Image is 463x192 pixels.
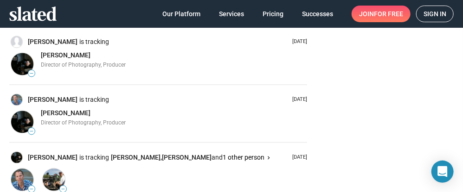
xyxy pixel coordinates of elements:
[255,6,291,22] a: Pricing
[79,95,111,104] span: is tracking
[60,186,66,192] span: —
[43,168,65,191] img: Marcos Efron
[302,6,333,22] span: Successes
[79,153,111,162] span: is tracking
[11,168,33,191] img: Wade Gasque
[295,6,341,22] a: Successes
[155,6,208,22] a: Our Platform
[41,109,90,118] a: [PERSON_NAME]
[79,37,111,46] span: is tracking
[41,62,126,68] span: Director of Photography, Producer
[111,154,162,161] span: [PERSON_NAME],
[289,154,307,161] p: [DATE]
[162,6,200,22] span: Our Platform
[28,153,79,162] a: [PERSON_NAME]
[374,6,403,22] span: for free
[28,37,79,46] a: [PERSON_NAME]
[263,6,283,22] span: Pricing
[41,109,90,117] span: [PERSON_NAME]
[28,129,35,134] span: —
[212,154,223,161] span: and
[289,96,307,103] p: [DATE]
[41,51,90,59] span: [PERSON_NAME]
[212,6,251,22] a: Services
[11,53,33,75] img: Lila Javan
[11,94,22,105] img: Wade Gasque
[424,6,446,22] span: Sign in
[219,6,244,22] span: Services
[41,51,90,60] a: [PERSON_NAME]
[11,152,22,163] img: Lila Javan
[352,6,411,22] a: Joinfor free
[28,186,35,192] span: —
[41,119,126,126] span: Director of Photography, Producer
[162,154,212,161] span: [PERSON_NAME]
[28,71,35,76] span: —
[289,38,307,45] p: [DATE]
[162,153,212,162] a: [PERSON_NAME]
[11,111,33,133] img: Lila Javan
[223,153,271,162] button: 1 other person
[111,153,162,162] a: [PERSON_NAME],
[416,6,454,22] a: Sign in
[265,154,272,162] mat-icon: keyboard_arrow_right
[11,36,22,47] img: Kris Haamer
[359,6,403,22] span: Join
[28,95,79,104] a: [PERSON_NAME]
[431,161,454,183] div: Open Intercom Messenger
